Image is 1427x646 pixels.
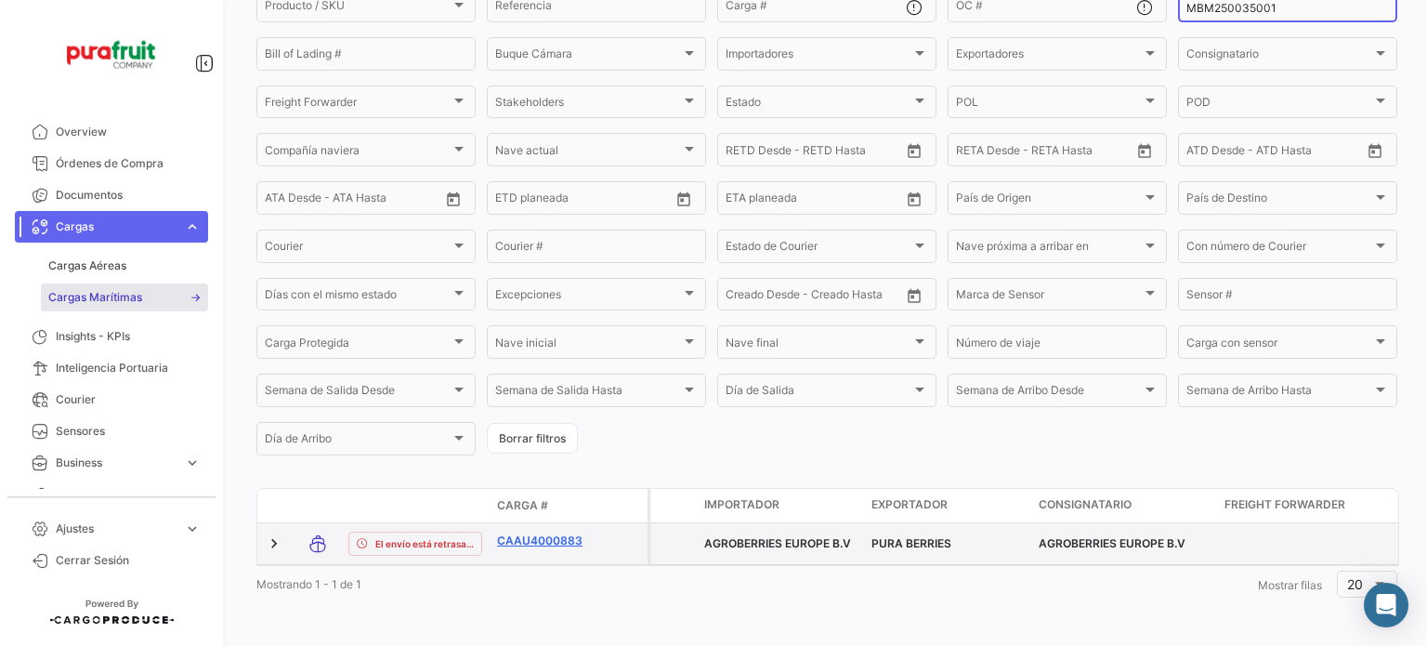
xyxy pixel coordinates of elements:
span: Estado de Courier [726,243,911,256]
button: Borrar filtros [487,423,578,454]
input: Desde [726,194,759,207]
span: Con número de Courier [1186,243,1372,256]
button: Open calendar [900,185,928,213]
input: ATA Desde [265,194,321,207]
span: Nave inicial [495,339,681,352]
span: Courier [265,243,451,256]
span: expand_more [184,486,201,503]
input: Hasta [542,194,625,207]
a: Inteligencia Portuaria [15,352,208,384]
a: Cargas Aéreas [41,252,208,280]
img: Logo+PuraFruit.png [65,22,158,86]
span: Carga con sensor [1186,339,1372,352]
span: Día de Salida [726,387,911,400]
input: ATA Hasta [334,194,418,207]
span: Nave próxima a arribar en [956,243,1142,256]
a: Sensores [15,415,208,447]
span: Marca de Sensor [956,291,1142,304]
a: Insights - KPIs [15,321,208,352]
span: Buque Cámara [495,50,681,63]
datatable-header-cell: Carga Protegida [650,489,697,522]
input: Creado Hasta [813,291,897,304]
input: Hasta [772,194,856,207]
span: AGROBERRIES EUROPE B.V [704,536,851,550]
span: AGROBERRIES EUROPE B.V [1039,536,1185,550]
input: Desde [726,146,759,159]
datatable-header-cell: Carga # [490,490,601,521]
span: POD [1186,99,1372,112]
span: Excepciones [495,291,681,304]
span: Días con el mismo estado [265,291,451,304]
span: Compañía naviera [265,146,451,159]
span: Importador [704,496,779,513]
span: Nave final [726,339,911,352]
input: Creado Desde [726,291,800,304]
span: País de Origen [956,194,1142,207]
datatable-header-cell: Modo de Transporte [295,498,341,513]
span: El envío está retrasado. [375,536,474,551]
input: ATD Desde [1186,146,1245,159]
span: Semana de Salida Desde [265,387,451,400]
span: Insights - KPIs [56,328,201,345]
span: Cerrar Sesión [56,552,201,569]
span: Semana de Salida Hasta [495,387,681,400]
span: Importadores [726,50,911,63]
span: Freight Forwarder [1224,496,1345,513]
a: Overview [15,116,208,148]
span: Overview [56,124,201,140]
input: Hasta [1002,146,1086,159]
span: Mostrando 1 - 1 de 1 [256,577,361,591]
span: Órdenes de Compra [56,155,201,172]
button: Open calendar [670,185,698,213]
span: Mostrar filas [1258,578,1322,592]
span: Nave actual [495,146,681,159]
button: Open calendar [1361,137,1389,165]
div: Abrir Intercom Messenger [1364,583,1408,627]
input: ATD Hasta [1258,146,1342,159]
button: Open calendar [1131,137,1159,165]
span: Ajustes [56,521,177,537]
span: expand_more [184,521,201,537]
a: Documentos [15,179,208,211]
span: Sensores [56,423,201,440]
span: Inteligencia Portuaria [56,360,201,376]
span: PURA BERRIES [871,536,951,550]
span: 20 [1347,576,1363,592]
span: Courier [56,391,201,408]
a: Órdenes de Compra [15,148,208,179]
datatable-header-cell: Consignatario [1031,489,1217,522]
span: Exportador [871,496,948,513]
span: Semana de Arribo Desde [956,387,1142,400]
input: Desde [956,146,989,159]
datatable-header-cell: Importador [697,489,864,522]
input: Desde [495,194,529,207]
button: Open calendar [900,137,928,165]
span: expand_more [184,218,201,235]
span: Freight Forwarder [265,99,451,112]
span: Cargas Aéreas [48,257,126,274]
span: País de Destino [1186,194,1372,207]
span: Cargas [56,218,177,235]
datatable-header-cell: Estado de Envio [341,498,490,513]
span: Stakeholders [495,99,681,112]
span: Consignatario [1186,50,1372,63]
span: Business [56,455,177,471]
input: Hasta [772,146,856,159]
span: Producto / SKU [265,2,451,15]
a: Cargas Marítimas [41,283,208,311]
button: Open calendar [439,185,467,213]
span: Estadísticas [56,486,177,503]
datatable-header-cell: Exportador [864,489,1031,522]
span: Consignatario [1039,496,1132,513]
a: CAAU4000883 [497,533,594,549]
span: expand_more [184,455,201,471]
datatable-header-cell: Póliza [601,498,648,513]
a: Expand/Collapse Row [265,534,283,553]
span: POL [956,99,1142,112]
span: Carga # [497,497,548,514]
span: Semana de Arribo Hasta [1186,387,1372,400]
span: Cargas Marítimas [48,289,142,306]
span: Exportadores [956,50,1142,63]
button: Open calendar [900,282,928,310]
a: Courier [15,384,208,415]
